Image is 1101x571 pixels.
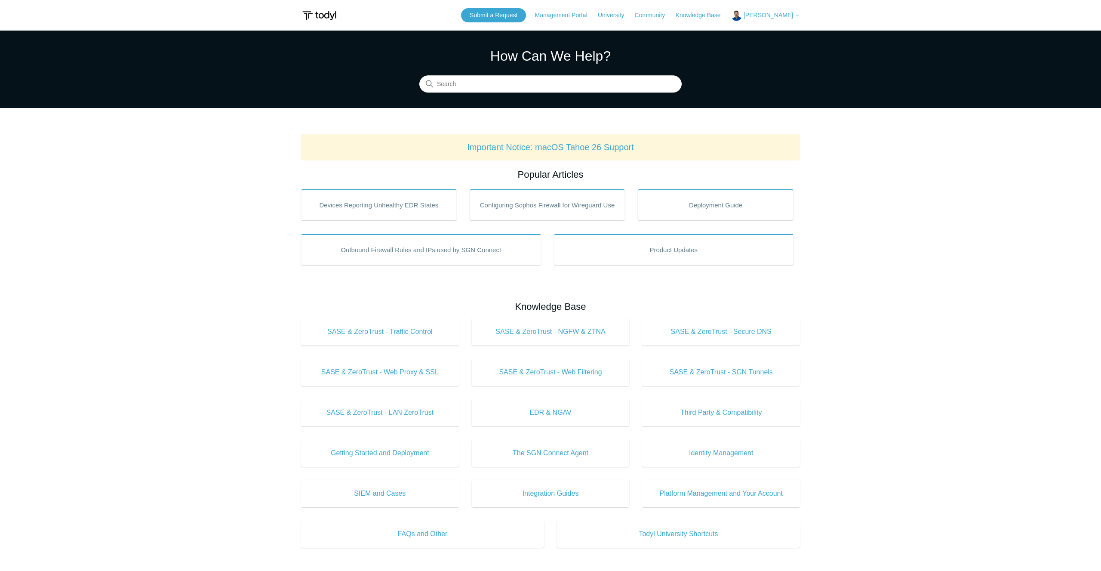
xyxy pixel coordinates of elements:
[554,234,794,265] a: Product Updates
[467,142,634,152] a: Important Notice: macOS Tahoe 26 Support
[419,76,682,93] input: Search
[301,8,338,24] img: Todyl Support Center Help Center home page
[655,327,787,337] span: SASE & ZeroTrust - Secure DNS
[655,448,787,458] span: Identity Management
[314,407,446,418] span: SASE & ZeroTrust - LAN ZeroTrust
[642,480,800,507] a: Platform Management and Your Account
[301,520,544,548] a: FAQs and Other
[642,358,800,386] a: SASE & ZeroTrust - SGN Tunnels
[557,520,800,548] a: Todyl University Shortcuts
[461,8,526,22] a: Submit a Request
[472,480,630,507] a: Integration Guides
[314,367,446,377] span: SASE & ZeroTrust - Web Proxy & SSL
[731,10,800,21] button: [PERSON_NAME]
[314,327,446,337] span: SASE & ZeroTrust - Traffic Control
[472,318,630,346] a: SASE & ZeroTrust - NGFW & ZTNA
[301,167,800,182] h2: Popular Articles
[472,358,630,386] a: SASE & ZeroTrust - Web Filtering
[472,399,630,426] a: EDR & NGAV
[485,327,617,337] span: SASE & ZeroTrust - NGFW & ZTNA
[570,529,787,539] span: Todyl University Shortcuts
[314,488,446,499] span: SIEM and Cases
[655,407,787,418] span: Third Party & Compatibility
[314,529,531,539] span: FAQs and Other
[485,448,617,458] span: The SGN Connect Agent
[642,439,800,467] a: Identity Management
[301,234,541,265] a: Outbound Firewall Rules and IPs used by SGN Connect
[301,439,459,467] a: Getting Started and Deployment
[642,318,800,346] a: SASE & ZeroTrust - Secure DNS
[301,480,459,507] a: SIEM and Cases
[314,448,446,458] span: Getting Started and Deployment
[301,299,800,314] h2: Knowledge Base
[301,318,459,346] a: SASE & ZeroTrust - Traffic Control
[485,488,617,499] span: Integration Guides
[638,189,793,220] a: Deployment Guide
[472,439,630,467] a: The SGN Connect Agent
[642,399,800,426] a: Third Party & Compatibility
[301,358,459,386] a: SASE & ZeroTrust - Web Proxy & SSL
[676,11,729,20] a: Knowledge Base
[470,189,625,220] a: Configuring Sophos Firewall for Wireguard Use
[655,367,787,377] span: SASE & ZeroTrust - SGN Tunnels
[535,11,596,20] a: Management Portal
[419,46,682,66] h1: How Can We Help?
[655,488,787,499] span: Platform Management and Your Account
[301,189,457,220] a: Devices Reporting Unhealthy EDR States
[301,399,459,426] a: SASE & ZeroTrust - LAN ZeroTrust
[598,11,633,20] a: University
[635,11,674,20] a: Community
[485,407,617,418] span: EDR & NGAV
[744,12,793,19] span: [PERSON_NAME]
[485,367,617,377] span: SASE & ZeroTrust - Web Filtering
